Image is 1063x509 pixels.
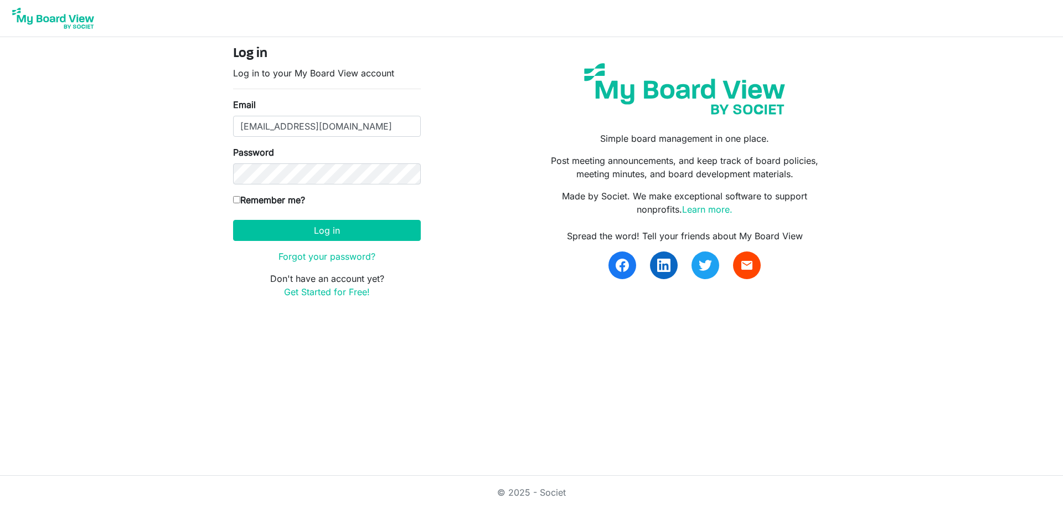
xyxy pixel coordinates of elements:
[233,66,421,80] p: Log in to your My Board View account
[233,146,274,159] label: Password
[657,259,670,272] img: linkedin.svg
[540,229,830,243] div: Spread the word! Tell your friends about My Board View
[576,55,793,123] img: my-board-view-societ.svg
[540,154,830,181] p: Post meeting announcements, and keep track of board policies, meeting minutes, and board developm...
[284,286,370,297] a: Get Started for Free!
[540,132,830,145] p: Simple board management in one place.
[233,272,421,299] p: Don't have an account yet?
[497,487,566,498] a: © 2025 - Societ
[278,251,375,262] a: Forgot your password?
[233,46,421,62] h4: Log in
[733,251,761,279] a: email
[233,98,256,111] label: Email
[682,204,732,215] a: Learn more.
[699,259,712,272] img: twitter.svg
[233,193,305,207] label: Remember me?
[9,4,97,32] img: My Board View Logo
[540,189,830,216] p: Made by Societ. We make exceptional software to support nonprofits.
[616,259,629,272] img: facebook.svg
[233,196,240,203] input: Remember me?
[740,259,754,272] span: email
[233,220,421,241] button: Log in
